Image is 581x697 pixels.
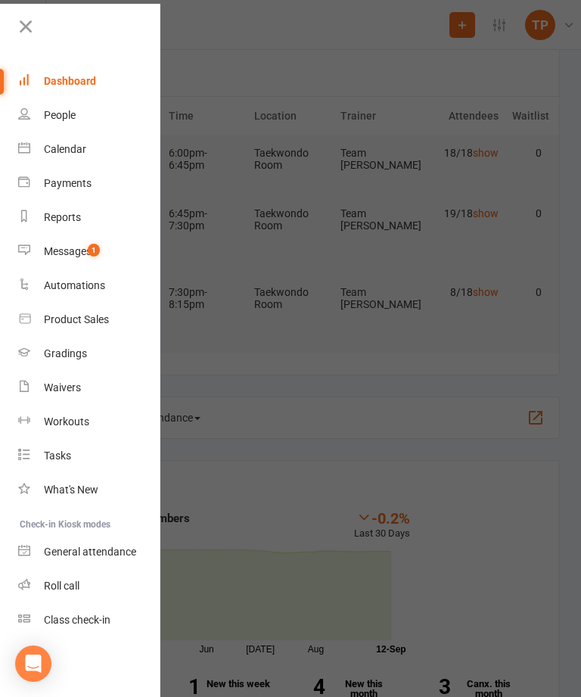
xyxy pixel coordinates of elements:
div: Open Intercom Messenger [15,646,51,682]
a: Gradings [18,337,161,371]
a: Class kiosk mode [18,603,161,637]
div: Messages [44,245,92,257]
div: Reports [44,211,81,223]
a: Workouts [18,405,161,439]
div: Dashboard [44,75,96,87]
a: Tasks [18,439,161,473]
a: Reports [18,201,161,235]
div: People [44,109,76,121]
div: Payments [44,177,92,189]
div: Tasks [44,450,71,462]
div: Workouts [44,415,89,428]
a: Roll call [18,569,161,603]
div: Class check-in [44,614,110,626]
a: Waivers [18,371,161,405]
div: Calendar [44,143,86,155]
span: 1 [88,244,100,257]
a: Dashboard [18,64,161,98]
div: Product Sales [44,313,109,325]
div: Roll call [44,580,79,592]
a: What's New [18,473,161,507]
div: Waivers [44,381,81,394]
a: Payments [18,166,161,201]
a: People [18,98,161,132]
div: General attendance [44,546,136,558]
a: Calendar [18,132,161,166]
a: Product Sales [18,303,161,337]
a: General attendance kiosk mode [18,535,161,569]
a: Automations [18,269,161,303]
div: Automations [44,279,105,291]
a: Messages 1 [18,235,161,269]
div: Gradings [44,347,87,359]
div: What's New [44,484,98,496]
